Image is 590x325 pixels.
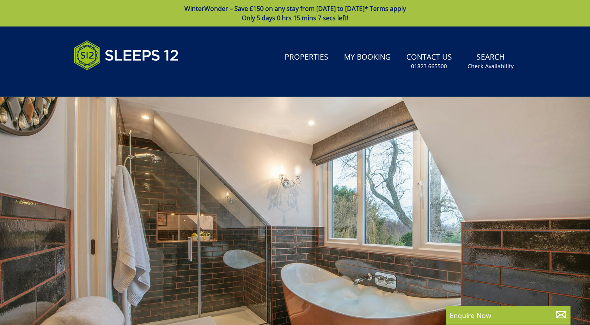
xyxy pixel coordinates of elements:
img: Sleeps 12 [74,36,179,75]
a: Contact Us01823 665500 [403,49,455,74]
small: 01823 665500 [411,62,447,70]
small: Check Availability [468,62,514,70]
p: Enquire Now [450,310,567,320]
a: My Booking [341,49,394,66]
span: Only 5 days 0 hrs 15 mins 7 secs left! [242,14,348,22]
a: SearchCheck Availability [464,49,517,74]
a: Properties [282,49,331,66]
iframe: Customer reviews powered by Trustpilot [70,79,152,86]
